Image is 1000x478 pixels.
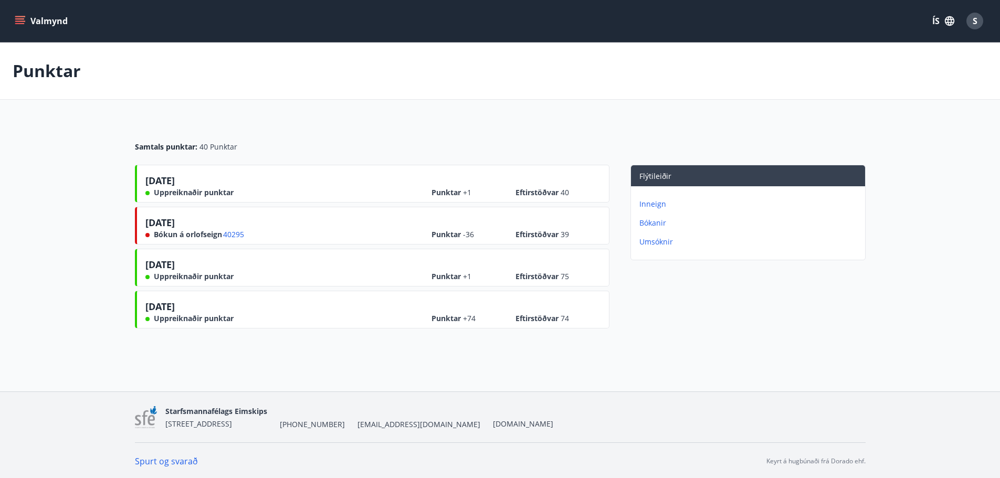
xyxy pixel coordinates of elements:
[154,187,234,198] span: Uppreiknaðir punktar
[165,419,232,429] span: [STREET_ADDRESS]
[431,187,484,198] span: Punktar
[357,419,480,430] span: [EMAIL_ADDRESS][DOMAIN_NAME]
[431,271,484,282] span: Punktar
[561,229,569,239] span: 39
[145,174,175,191] span: [DATE]
[561,313,569,323] span: 74
[962,8,987,34] button: S
[927,12,960,30] button: ÍS
[639,199,861,209] p: Inneign
[135,455,198,467] a: Spurt og svarað
[13,59,81,82] p: Punktar
[431,313,484,324] span: Punktar
[154,271,234,282] span: Uppreiknaðir punktar
[154,313,234,324] span: Uppreiknaðir punktar
[639,237,861,247] p: Umsóknir
[463,187,471,197] span: +1
[515,271,569,282] span: Eftirstöðvar
[431,229,484,240] span: Punktar
[463,313,476,323] span: +74
[135,406,157,429] img: 7sa1LslLnpN6OqSLT7MqncsxYNiZGdZT4Qcjshc2.png
[766,456,866,466] p: Keyrt á hugbúnaði frá Dorado ehf.
[493,419,553,429] a: [DOMAIN_NAME]
[135,142,197,152] span: Samtals punktar :
[463,271,471,281] span: +1
[561,271,569,281] span: 75
[515,313,569,324] span: Eftirstöðvar
[154,229,222,240] span: Bókun á orlofseign
[463,229,474,239] span: -36
[145,216,175,233] span: [DATE]
[165,406,267,416] span: Starfsmannafélags Eimskips
[145,258,175,275] span: [DATE]
[973,15,977,27] span: S
[639,218,861,228] p: Bókanir
[223,229,244,240] span: 40295
[515,187,569,198] span: Eftirstöðvar
[13,12,72,30] button: menu
[639,171,671,181] span: Flýtileiðir
[561,187,569,197] span: 40
[515,229,569,240] span: Eftirstöðvar
[145,300,175,317] span: [DATE]
[199,142,237,152] span: 40 Punktar
[280,419,345,430] span: [PHONE_NUMBER]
